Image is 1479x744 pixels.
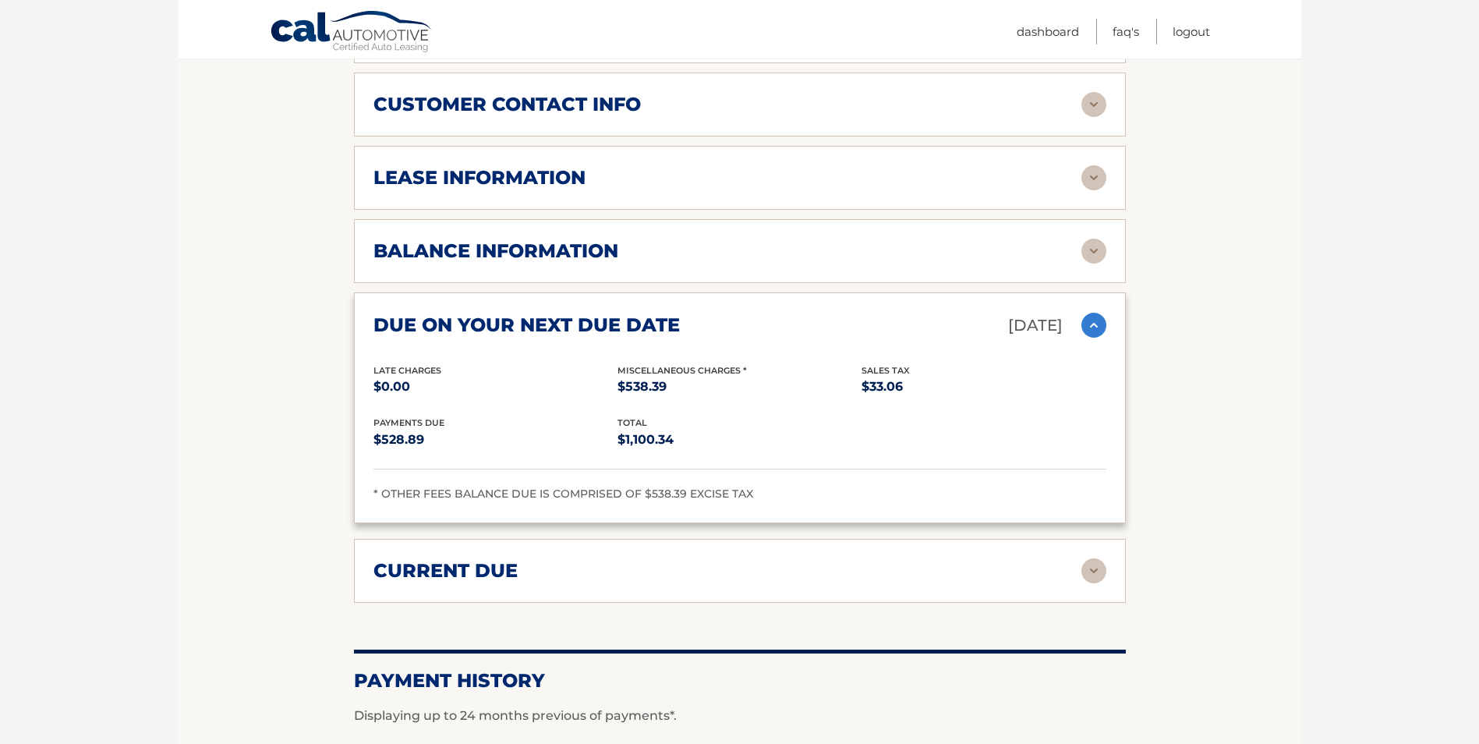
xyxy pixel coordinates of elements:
[1081,239,1106,264] img: accordion-rest.svg
[1081,165,1106,190] img: accordion-rest.svg
[373,376,617,398] p: $0.00
[1113,19,1139,44] a: FAQ's
[617,376,862,398] p: $538.39
[1081,313,1106,338] img: accordion-active.svg
[617,417,647,428] span: total
[373,485,1106,504] div: * OTHER FEES BALANCE DUE IS COMPRISED OF $538.39 EXCISE TAX
[373,314,680,337] h2: due on your next due date
[373,559,518,583] h2: current due
[1081,558,1106,583] img: accordion-rest.svg
[862,376,1106,398] p: $33.06
[354,669,1126,693] h2: Payment History
[1173,19,1210,44] a: Logout
[1081,92,1106,117] img: accordion-rest.svg
[373,365,441,376] span: Late Charges
[373,166,586,190] h2: lease information
[373,239,618,263] h2: balance information
[1017,19,1079,44] a: Dashboard
[617,429,862,451] p: $1,100.34
[1008,312,1063,339] p: [DATE]
[270,10,433,55] a: Cal Automotive
[862,365,910,376] span: Sales Tax
[373,429,617,451] p: $528.89
[354,707,1126,725] p: Displaying up to 24 months previous of payments*.
[373,417,444,428] span: Payments Due
[373,93,641,116] h2: customer contact info
[617,365,747,376] span: Miscellaneous Charges *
